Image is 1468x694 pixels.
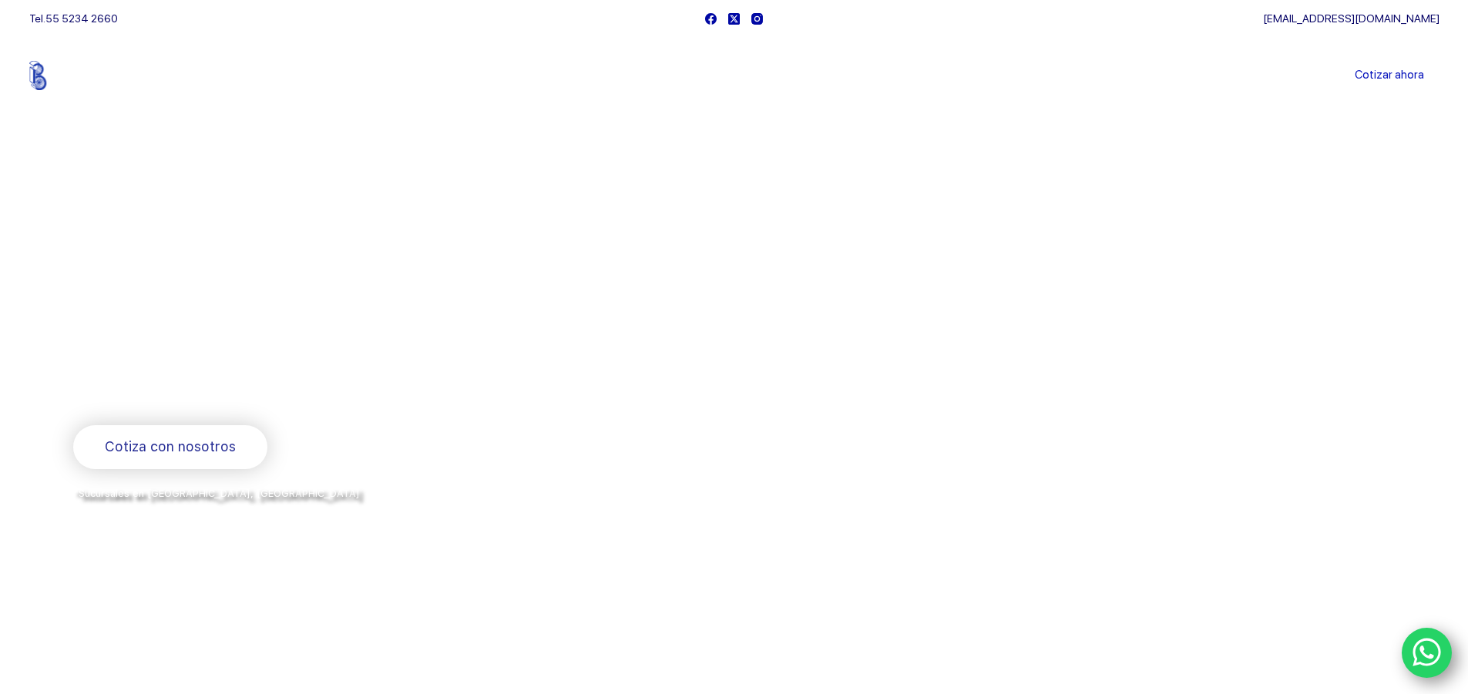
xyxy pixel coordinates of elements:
span: Tel. [29,12,118,25]
a: WhatsApp [1402,628,1453,679]
span: Cotiza con nosotros [105,436,236,458]
a: Facebook [705,13,717,25]
a: [EMAIL_ADDRESS][DOMAIN_NAME] [1263,12,1439,25]
span: Rodamientos y refacciones industriales [73,385,378,404]
span: *Sucursales en [GEOGRAPHIC_DATA], [GEOGRAPHIC_DATA] [73,488,360,499]
a: Cotiza con nosotros [73,425,267,469]
span: y envíos a todo [GEOGRAPHIC_DATA] por la paquetería de su preferencia [73,505,446,517]
span: Bienvenido a Balerytodo® [73,230,270,249]
img: Balerytodo [29,61,126,90]
nav: Menu Principal [553,37,915,114]
a: X (Twitter) [728,13,740,25]
a: Instagram [751,13,763,25]
span: Somos los doctores de la industria [73,263,630,369]
a: 55 5234 2660 [45,12,118,25]
a: Cotizar ahora [1339,60,1439,91]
